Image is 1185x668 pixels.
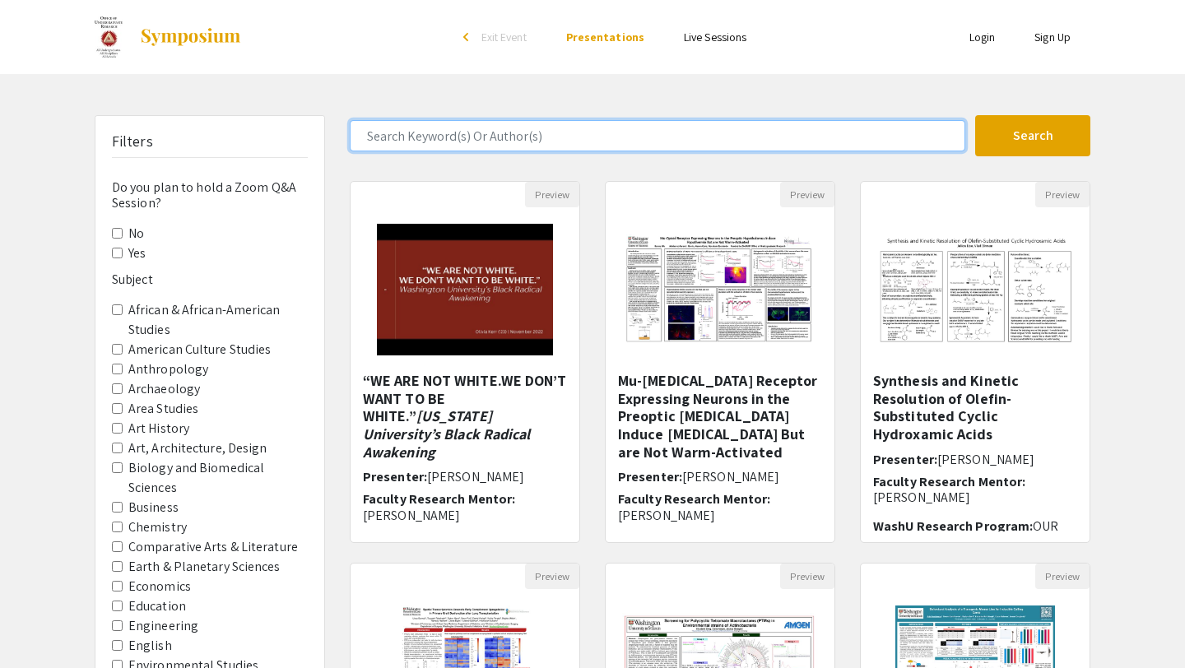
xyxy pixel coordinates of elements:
[618,490,770,508] span: Faculty Research Mentor:
[937,451,1034,468] span: [PERSON_NAME]
[128,616,198,636] label: Engineering
[969,30,996,44] a: Login
[95,16,123,58] img: Washington University in St. Louis Undergraduate Research Symposium Fall 2022
[525,564,579,589] button: Preview
[128,399,198,419] label: Area Studies
[363,469,567,485] h6: Presenter:
[128,498,179,517] label: Business
[684,30,746,44] a: Live Sessions
[363,490,515,508] span: Faculty Research Mentor:
[350,181,580,543] div: Open Presentation <p><strong>“WE ARE NOT WHITE.</strong></p><p><strong>WE DON’T WANT TO BE WHITE....
[780,182,834,207] button: Preview
[682,468,779,485] span: [PERSON_NAME]
[128,340,271,360] label: American Culture Studies
[128,596,186,616] label: Education
[605,181,835,543] div: Open Presentation <p><strong style="color: black;">Mu-Opioid Receptor Expressing Neurons in the P...
[873,473,1025,490] span: Faculty Research Mentor:
[618,469,822,485] h6: Presenter:
[525,182,579,207] button: Preview
[873,372,1077,443] h5: Synthesis and Kinetic Resolution of Olefin-Substituted Cyclic Hydroxamic Acids
[128,419,189,438] label: Art History
[363,508,567,523] p: [PERSON_NAME]
[12,594,70,656] iframe: Chat
[975,115,1090,156] button: Search
[128,244,146,263] label: Yes
[1035,182,1090,207] button: Preview
[112,271,308,287] h6: Subject
[1035,564,1090,589] button: Preview
[350,120,965,151] input: Search Keyword(s) Or Author(s)
[481,30,527,44] span: Exit Event
[566,30,644,44] a: Presentations
[873,489,1077,505] p: [PERSON_NAME]
[95,16,242,58] a: Washington University in St. Louis Undergraduate Research Symposium Fall 2022
[112,132,153,151] h5: Filters
[360,207,569,372] img: <p><strong>“WE ARE NOT WHITE.</strong></p><p><strong>WE DON’T WANT TO BE WHITE.”</strong></p><p><...
[128,636,172,656] label: English
[618,508,822,523] p: [PERSON_NAME]
[861,218,1090,361] img: <p>Synthesis and Kinetic Resolution of Olefin-Substituted Cyclic Hydroxamic Acids</p>
[112,179,308,211] h6: Do you plan to hold a Zoom Q&A Session?
[128,438,267,458] label: Art, Architecture, Design
[1034,30,1071,44] a: Sign Up
[363,372,567,461] h5: “WE ARE NOT WHITE.WE DON’T WANT TO BE WHITE.”
[128,379,200,399] label: Archaeology
[463,32,473,42] div: arrow_back_ios
[128,300,308,340] label: African & African-American Studies
[873,452,1077,467] h6: Presenter:
[128,557,281,577] label: Earth & Planetary Sciences
[128,517,187,537] label: Chemistry
[363,406,531,461] em: [US_STATE] University’s Black Radical Awakening
[427,468,524,485] span: [PERSON_NAME]
[128,577,191,596] label: Economics
[873,517,1033,535] span: WashU Research Program:
[780,564,834,589] button: Preview
[128,360,208,379] label: Anthropology
[128,537,298,557] label: Comparative Arts & Literature
[606,218,834,361] img: <p><strong style="color: black;">Mu-Opioid Receptor Expressing Neurons in the Preoptic Hypothalam...
[128,224,144,244] label: No
[139,27,242,47] img: Symposium by ForagerOne
[128,458,308,498] label: Biology and Biomedical Sciences
[618,372,822,461] h5: Mu-[MEDICAL_DATA] Receptor Expressing Neurons in the Preoptic [MEDICAL_DATA] Induce [MEDICAL_DATA...
[860,181,1090,543] div: Open Presentation <p>Synthesis and Kinetic Resolution of Olefin-Substituted Cyclic Hydroxamic Aci...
